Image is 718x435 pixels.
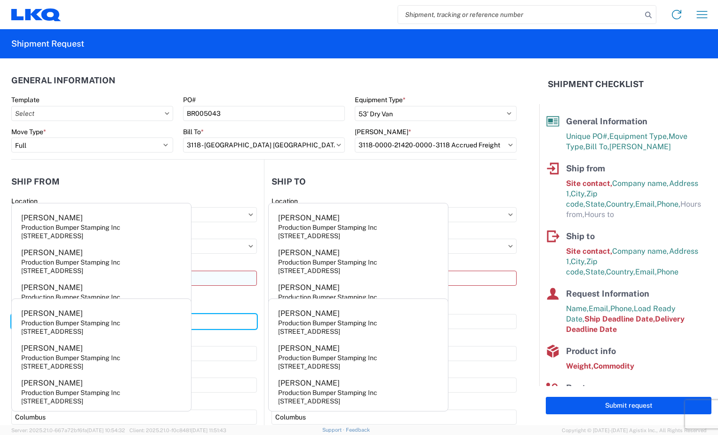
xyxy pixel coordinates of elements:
[21,266,83,275] div: [STREET_ADDRESS]
[278,223,377,232] div: Production Bumper Stamping Inc
[183,137,345,153] input: Select
[635,200,657,209] span: Email,
[584,314,655,323] span: Ship Deadline Date,
[278,258,377,266] div: Production Bumper Stamping Inc
[278,293,377,301] div: Production Bumper Stamping Inc
[566,116,647,126] span: General Information
[278,213,340,223] div: [PERSON_NAME]
[657,200,680,209] span: Phone,
[355,96,406,104] label: Equipment Type
[585,200,606,209] span: State,
[11,96,40,104] label: Template
[571,257,586,266] span: City,
[278,343,340,354] div: [PERSON_NAME]
[21,378,83,388] div: [PERSON_NAME]
[584,210,614,219] span: Hours to
[278,308,340,319] div: [PERSON_NAME]
[278,354,377,362] div: Production Bumper Stamping Inc
[21,388,120,397] div: Production Bumper Stamping Inc
[87,427,125,433] span: [DATE] 10:54:32
[609,132,669,141] span: Equipment Type,
[566,132,609,141] span: Unique PO#,
[271,197,298,205] label: Location
[11,177,60,186] h2: Ship from
[278,319,377,327] div: Production Bumper Stamping Inc
[566,247,612,256] span: Site contact,
[21,258,120,266] div: Production Bumper Stamping Inc
[11,427,125,433] span: Server: 2025.21.0-667a72bf6fa
[566,289,649,298] span: Request Information
[562,426,707,435] span: Copyright © [DATE]-[DATE] Agistix Inc., All Rights Reserved
[21,213,83,223] div: [PERSON_NAME]
[21,293,120,301] div: Production Bumper Stamping Inc
[278,397,340,405] div: [STREET_ADDRESS]
[635,267,657,276] span: Email,
[191,427,226,433] span: [DATE] 11:51:43
[612,247,669,256] span: Company name,
[566,179,612,188] span: Site contact,
[609,142,671,151] span: [PERSON_NAME]
[21,327,83,336] div: [STREET_ADDRESS]
[278,378,340,388] div: [PERSON_NAME]
[566,383,590,393] span: Route
[346,427,370,433] a: Feedback
[278,248,340,258] div: [PERSON_NAME]
[11,128,46,136] label: Move Type
[11,197,38,205] label: Location
[355,128,411,136] label: [PERSON_NAME]
[21,319,120,327] div: Production Bumper Stamping Inc
[278,327,340,336] div: [STREET_ADDRESS]
[610,304,634,313] span: Phone,
[606,200,635,209] span: Country,
[183,128,204,136] label: Bill To
[585,142,609,151] span: Bill To,
[571,189,586,198] span: City,
[21,308,83,319] div: [PERSON_NAME]
[657,267,678,276] span: Phone
[21,232,83,240] div: [STREET_ADDRESS]
[612,179,669,188] span: Company name,
[278,388,377,397] div: Production Bumper Stamping Inc
[566,346,616,356] span: Product info
[21,397,83,405] div: [STREET_ADDRESS]
[271,177,306,186] h2: Ship to
[129,427,226,433] span: Client: 2025.21.0-f0c8481
[21,354,120,362] div: Production Bumper Stamping Inc
[398,6,642,24] input: Shipment, tracking or reference number
[278,232,340,240] div: [STREET_ADDRESS]
[11,106,173,121] input: Select
[21,248,83,258] div: [PERSON_NAME]
[21,343,83,354] div: [PERSON_NAME]
[606,267,635,276] span: Country,
[278,362,340,371] div: [STREET_ADDRESS]
[355,137,517,153] input: Select
[585,267,606,276] span: State,
[21,282,83,293] div: [PERSON_NAME]
[11,38,84,49] h2: Shipment Request
[548,79,644,90] h2: Shipment Checklist
[21,223,120,232] div: Production Bumper Stamping Inc
[566,163,605,173] span: Ship from
[566,231,595,241] span: Ship to
[322,427,346,433] a: Support
[589,304,610,313] span: Email,
[21,362,83,371] div: [STREET_ADDRESS]
[278,266,340,275] div: [STREET_ADDRESS]
[278,282,340,293] div: [PERSON_NAME]
[566,362,593,371] span: Weight,
[11,76,115,85] h2: General Information
[566,304,589,313] span: Name,
[183,96,196,104] label: PO#
[593,362,634,371] span: Commodity
[546,397,711,414] button: Submit request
